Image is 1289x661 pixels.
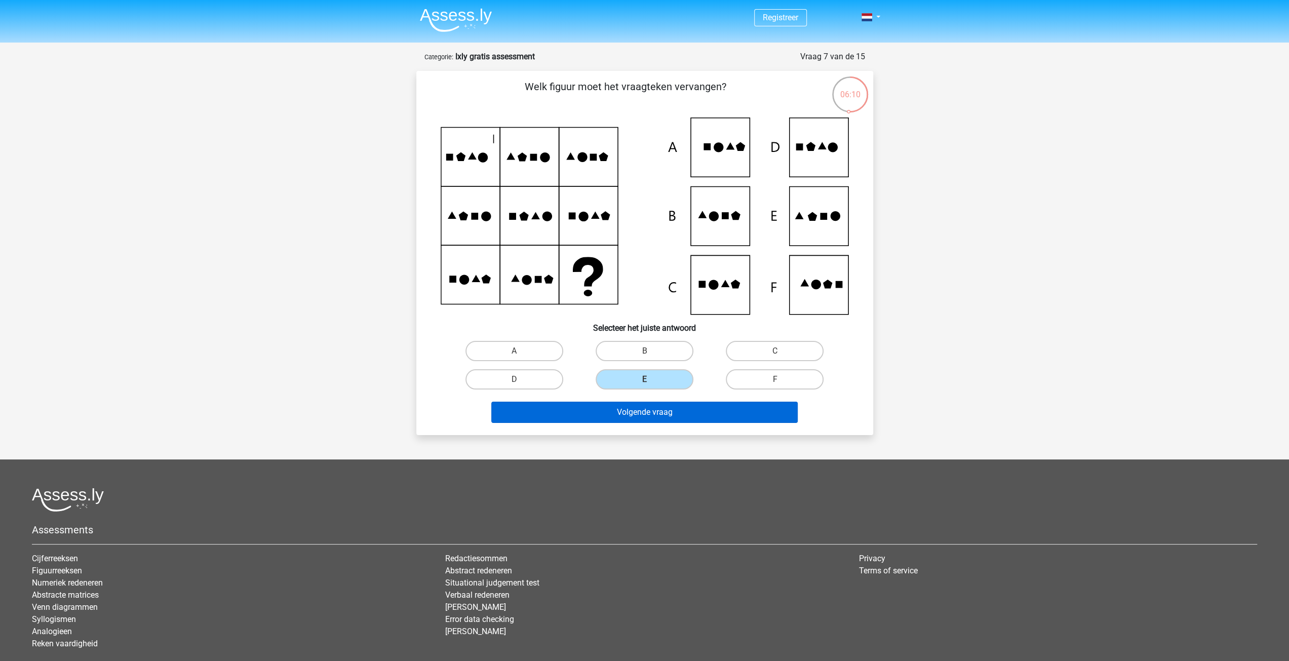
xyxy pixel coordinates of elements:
a: Verbaal redeneren [445,590,510,600]
strong: Ixly gratis assessment [455,52,535,61]
a: Analogieen [32,627,72,636]
button: Volgende vraag [491,402,798,423]
div: 06:10 [831,75,869,101]
a: Abstract redeneren [445,566,512,575]
label: F [726,369,824,390]
a: Error data checking [445,614,514,624]
a: Cijferreeksen [32,554,78,563]
a: Reken vaardigheid [32,639,98,648]
small: Categorie: [424,53,453,61]
a: [PERSON_NAME] [445,627,506,636]
div: Vraag 7 van de 15 [800,51,865,63]
img: Assessly logo [32,488,104,512]
a: Figuurreeksen [32,566,82,575]
a: Venn diagrammen [32,602,98,612]
a: Numeriek redeneren [32,578,103,588]
a: Terms of service [859,566,918,575]
a: Abstracte matrices [32,590,99,600]
a: Registreer [763,13,798,22]
a: Privacy [859,554,885,563]
label: B [596,341,693,361]
h6: Selecteer het juiste antwoord [433,315,857,333]
h5: Assessments [32,524,1257,536]
label: C [726,341,824,361]
label: E [596,369,693,390]
img: Assessly [420,8,492,32]
a: [PERSON_NAME] [445,602,506,612]
p: Welk figuur moet het vraagteken vervangen? [433,79,819,109]
label: D [465,369,563,390]
label: A [465,341,563,361]
a: Redactiesommen [445,554,507,563]
a: Syllogismen [32,614,76,624]
a: Situational judgement test [445,578,539,588]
